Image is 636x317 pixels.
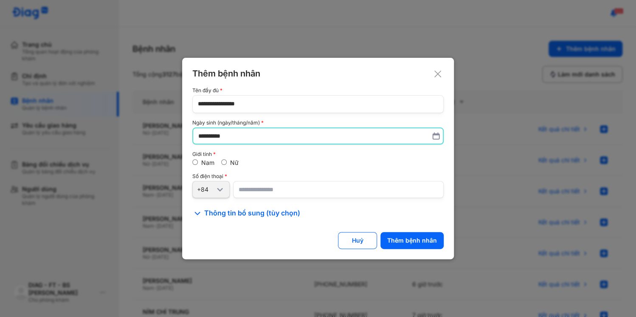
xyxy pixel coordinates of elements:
[192,151,444,157] div: Giới tính
[192,68,444,79] div: Thêm bệnh nhân
[192,120,444,126] div: Ngày sinh (ngày/tháng/năm)
[380,232,444,249] button: Thêm bệnh nhân
[192,88,444,93] div: Tên đầy đủ
[197,186,215,193] div: +84
[204,208,300,218] span: Thông tin bổ sung (tùy chọn)
[387,237,437,244] div: Thêm bệnh nhân
[201,159,214,166] label: Nam
[338,232,377,249] button: Huỷ
[230,159,239,166] label: Nữ
[192,173,444,179] div: Số điện thoại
